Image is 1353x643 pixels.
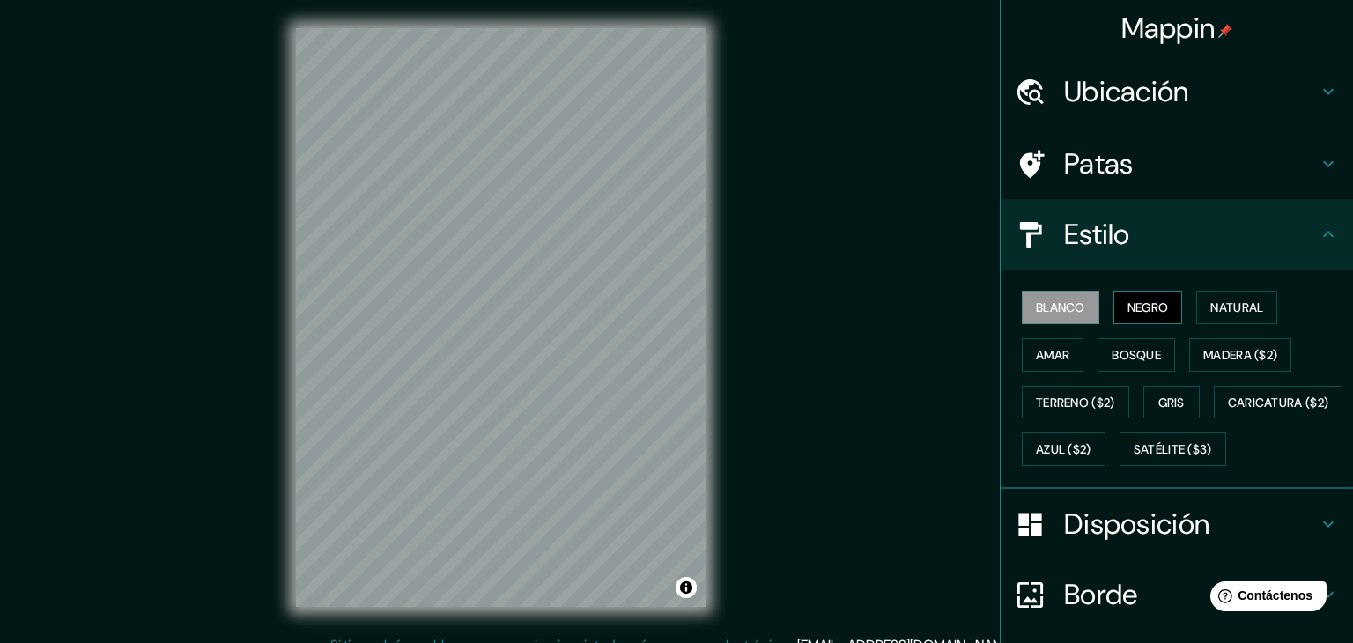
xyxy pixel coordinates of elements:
font: Mappin [1121,10,1216,47]
button: Caricatura ($2) [1214,386,1343,419]
font: Disposición [1064,506,1209,543]
div: Patas [1001,129,1353,199]
font: Gris [1158,395,1185,410]
font: Negro [1127,299,1169,315]
button: Amar [1022,338,1083,372]
button: Bosque [1098,338,1175,372]
button: Terreno ($2) [1022,386,1129,419]
font: Bosque [1112,347,1161,363]
font: Patas [1064,145,1134,182]
button: Gris [1143,386,1200,419]
div: Estilo [1001,199,1353,270]
font: Ubicación [1064,73,1189,110]
button: Blanco [1022,291,1099,324]
font: Terreno ($2) [1036,395,1115,410]
font: Natural [1210,299,1263,315]
div: Ubicación [1001,56,1353,127]
font: Amar [1036,347,1069,363]
font: Satélite ($3) [1134,442,1212,458]
img: pin-icon.png [1218,24,1232,38]
font: Madera ($2) [1203,347,1277,363]
font: Estilo [1064,216,1130,253]
div: Disposición [1001,489,1353,559]
button: Negro [1113,291,1183,324]
canvas: Mapa [296,28,706,607]
iframe: Lanzador de widgets de ayuda [1196,574,1334,624]
font: Blanco [1036,299,1085,315]
font: Borde [1064,576,1138,613]
div: Borde [1001,559,1353,630]
button: Natural [1196,291,1277,324]
font: Caricatura ($2) [1228,395,1329,410]
button: Activar o desactivar atribución [676,577,697,598]
font: Azul ($2) [1036,442,1091,458]
button: Satélite ($3) [1120,432,1226,466]
button: Madera ($2) [1189,338,1291,372]
button: Azul ($2) [1022,432,1105,466]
